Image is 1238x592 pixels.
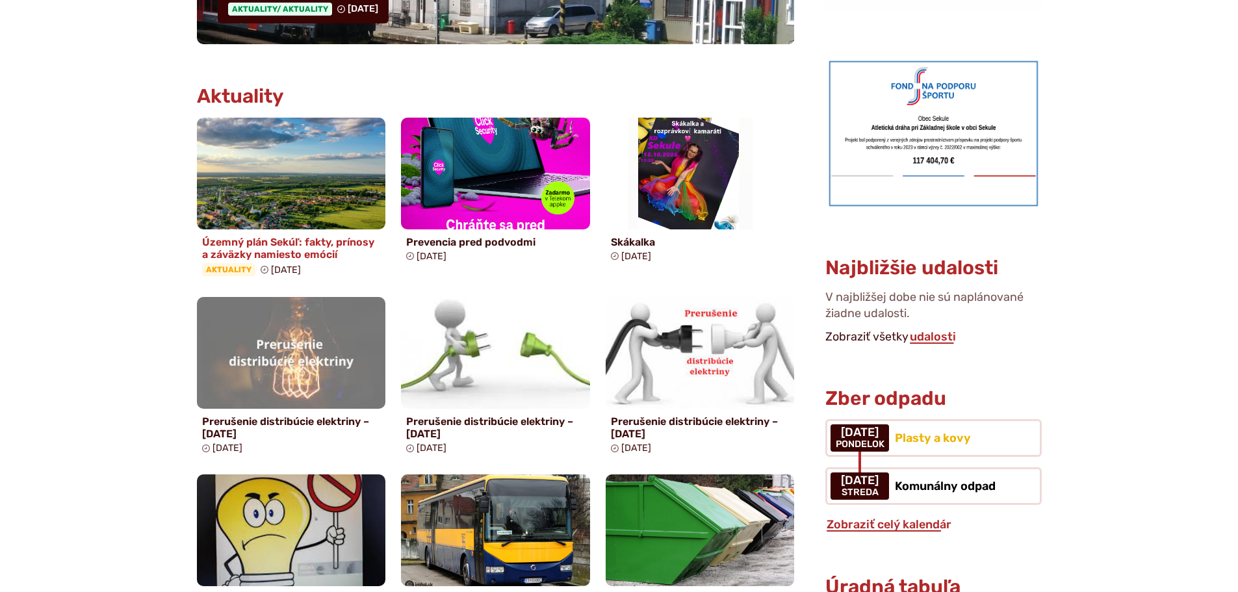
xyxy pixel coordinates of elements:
[836,426,884,439] span: [DATE]
[197,86,284,107] h3: Aktuality
[909,329,957,344] a: Zobraziť všetky udalosti
[825,517,953,532] a: Zobraziť celý kalendár
[417,443,446,454] span: [DATE]
[825,419,1041,457] a: Plasty a kovy [DATE] pondelok
[841,487,879,498] span: streda
[197,297,386,459] a: Prerušenie distribúcie elektriny – [DATE] [DATE]
[606,118,795,267] a: Skákalka [DATE]
[271,264,301,276] span: [DATE]
[202,236,381,261] h4: Územný plán Sekúľ: fakty, prínosy a záväzky namiesto emócií
[825,467,1041,505] a: Komunálny odpad [DATE] streda
[606,297,795,459] a: Prerušenie distribúcie elektriny – [DATE] [DATE]
[202,263,255,276] span: Aktuality
[213,443,242,454] span: [DATE]
[417,251,446,262] span: [DATE]
[895,431,971,445] span: Plasty a kovy
[406,236,585,248] h4: Prevencia pred podvodmi
[621,251,651,262] span: [DATE]
[825,328,1041,347] p: Zobraziť všetky
[202,415,381,440] h4: Prerušenie distribúcie elektriny – [DATE]
[825,257,998,279] h3: Najbližšie udalosti
[825,57,1041,209] img: draha.png
[621,443,651,454] span: [DATE]
[228,3,332,16] span: Aktuality
[611,236,790,248] h4: Skákalka
[348,3,378,14] span: [DATE]
[401,297,590,459] a: Prerušenie distribúcie elektriny – [DATE] [DATE]
[406,415,585,440] h4: Prerušenie distribúcie elektriny – [DATE]
[197,118,386,281] a: Územný plán Sekúľ: fakty, prínosy a záväzky namiesto emócií Aktuality [DATE]
[825,388,1041,409] h3: Zber odpadu
[277,5,328,14] span: / Aktuality
[895,479,996,493] span: Komunálny odpad
[841,474,879,487] span: [DATE]
[836,439,884,450] span: pondelok
[401,118,590,267] a: Prevencia pred podvodmi [DATE]
[825,289,1041,327] p: V najbližšej dobe nie sú naplánované žiadne udalosti.
[611,415,790,440] h4: Prerušenie distribúcie elektriny – [DATE]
